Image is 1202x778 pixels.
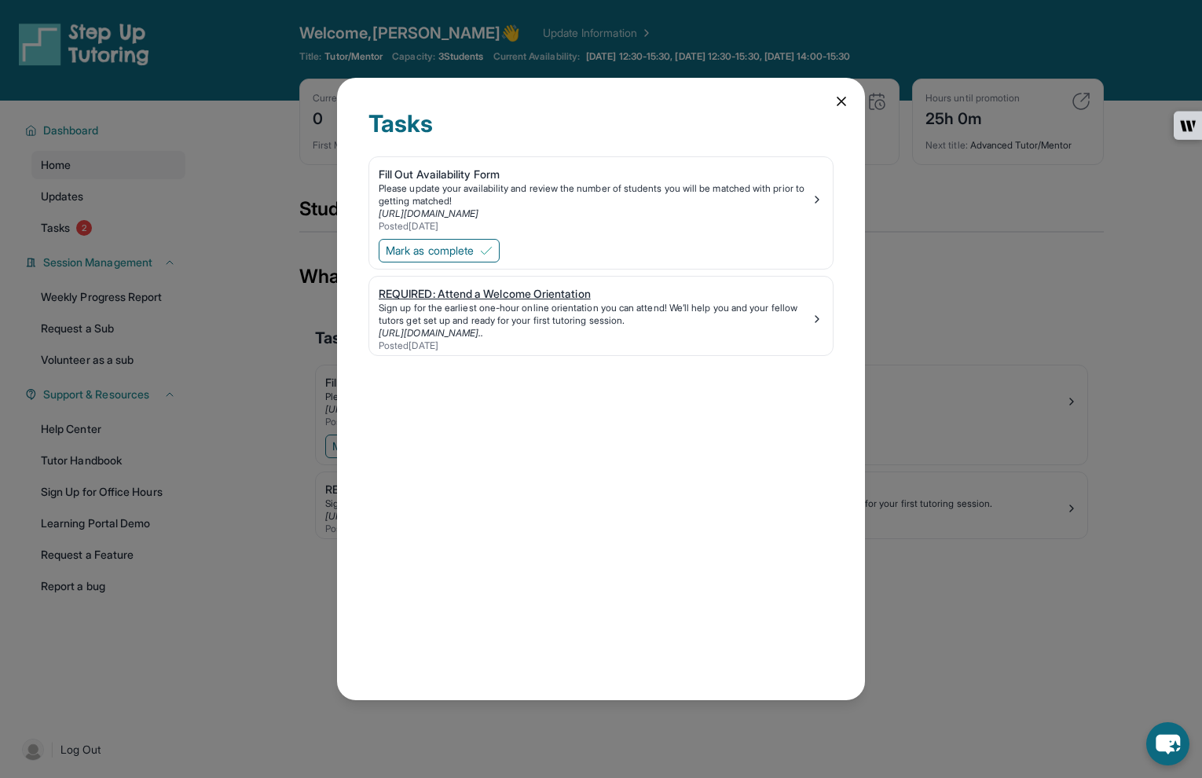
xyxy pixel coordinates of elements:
div: Posted [DATE] [379,220,811,233]
a: [URL][DOMAIN_NAME] [379,207,478,219]
a: [URL][DOMAIN_NAME].. [379,327,483,339]
div: Tasks [368,109,834,156]
button: Mark as complete [379,239,500,262]
span: Mark as complete [386,243,474,259]
a: Fill Out Availability FormPlease update your availability and review the number of students you w... [369,157,833,236]
div: REQUIRED: Attend a Welcome Orientation [379,286,811,302]
button: chat-button [1146,722,1189,765]
div: Fill Out Availability Form [379,167,811,182]
img: Mark as complete [480,244,493,257]
div: Posted [DATE] [379,339,811,352]
div: Sign up for the earliest one-hour online orientation you can attend! We’ll help you and your fell... [379,302,811,327]
div: Please update your availability and review the number of students you will be matched with prior ... [379,182,811,207]
a: REQUIRED: Attend a Welcome OrientationSign up for the earliest one-hour online orientation you ca... [369,277,833,355]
